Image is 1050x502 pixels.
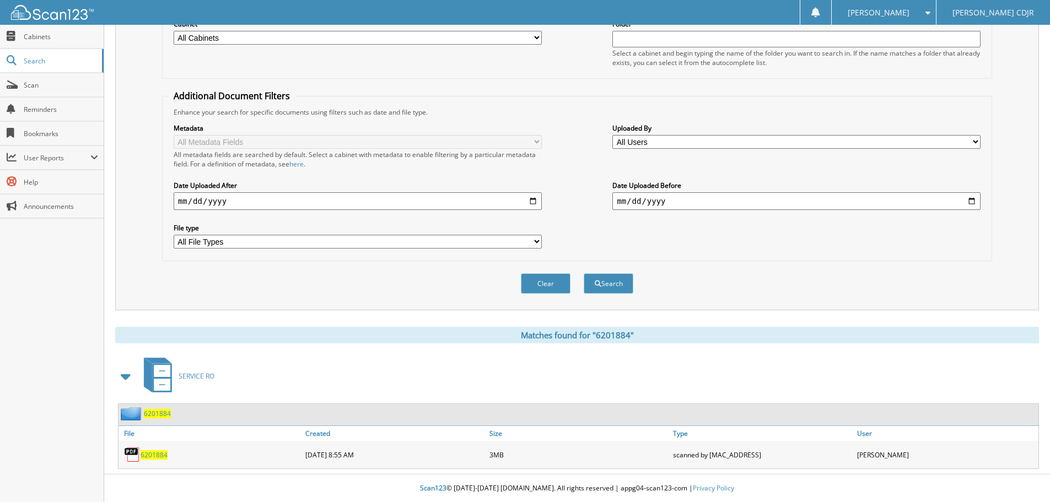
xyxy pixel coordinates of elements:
div: Matches found for "6201884" [115,327,1039,343]
a: here [289,159,304,169]
label: Metadata [174,123,542,133]
a: User [854,426,1038,441]
div: [PERSON_NAME] [854,444,1038,466]
span: Reminders [24,105,98,114]
span: [PERSON_NAME] [848,9,909,16]
div: Select a cabinet and begin typing the name of the folder you want to search in. If the name match... [612,48,981,67]
button: Clear [521,273,570,294]
div: [DATE] 8:55 AM [303,444,487,466]
input: start [174,192,542,210]
a: Type [670,426,854,441]
button: Search [584,273,633,294]
span: Scan [24,80,98,90]
span: Help [24,177,98,187]
a: Size [487,426,671,441]
a: File [119,426,303,441]
a: SERVICE RO [137,354,214,398]
span: Search [24,56,96,66]
div: 3MB [487,444,671,466]
span: User Reports [24,153,90,163]
img: scan123-logo-white.svg [11,5,94,20]
img: PDF.png [124,446,141,463]
span: Announcements [24,202,98,211]
a: 6201884 [141,450,168,460]
span: SERVICE RO [179,371,214,381]
span: Cabinets [24,32,98,41]
input: end [612,192,981,210]
span: Bookmarks [24,129,98,138]
legend: Additional Document Filters [168,90,295,102]
a: Created [303,426,487,441]
div: scanned by [MAC_ADDRESS] [670,444,854,466]
div: All metadata fields are searched by default. Select a cabinet with metadata to enable filtering b... [174,150,542,169]
img: folder2.png [121,407,144,420]
a: Privacy Policy [693,483,734,493]
label: File type [174,223,542,233]
label: Date Uploaded Before [612,181,981,190]
label: Date Uploaded After [174,181,542,190]
div: Enhance your search for specific documents using filters such as date and file type. [168,107,986,117]
span: Scan123 [420,483,446,493]
div: © [DATE]-[DATE] [DOMAIN_NAME]. All rights reserved | appg04-scan123-com | [104,475,1050,502]
a: 6201884 [144,409,171,418]
label: Uploaded By [612,123,981,133]
span: [PERSON_NAME] CDJR [952,9,1034,16]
